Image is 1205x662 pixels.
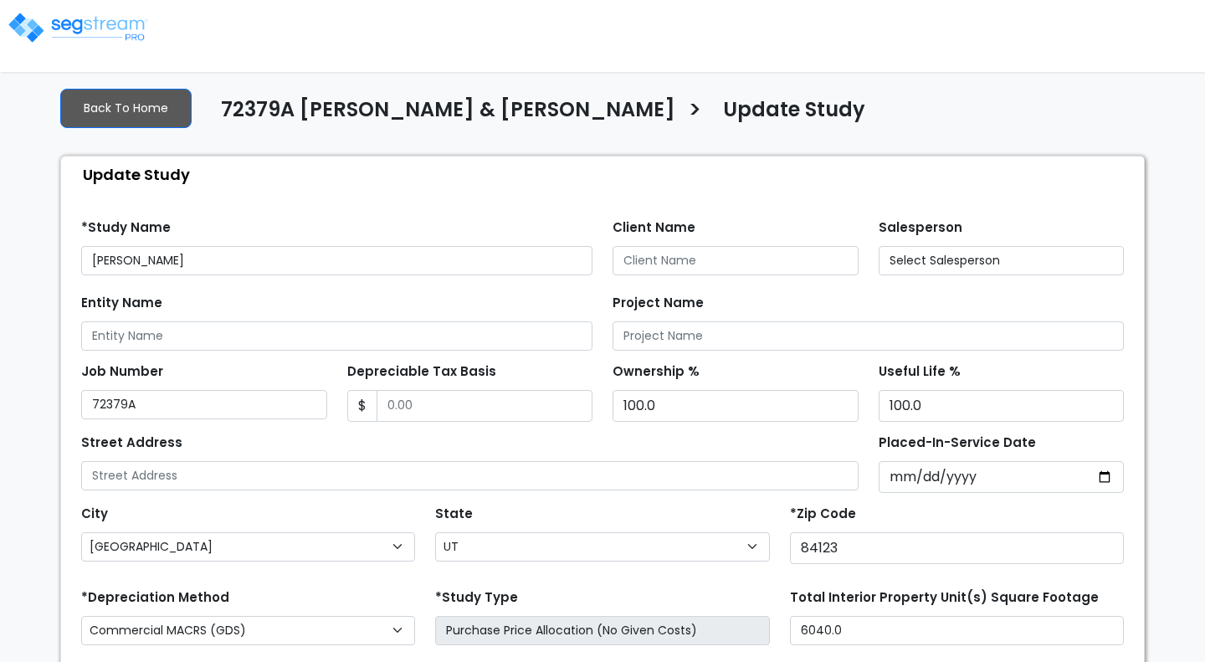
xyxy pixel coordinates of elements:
a: 72379A [PERSON_NAME] & [PERSON_NAME] [208,98,675,133]
input: Client Name [613,246,859,275]
input: Ownership [613,390,859,422]
label: Placed-In-Service Date [879,434,1036,453]
input: 0.00 [377,390,593,422]
label: *Study Type [435,588,518,608]
label: Depreciable Tax Basis [347,362,496,382]
div: Update Study [69,157,1144,192]
label: Total Interior Property Unit(s) Square Footage [790,588,1099,608]
label: *Zip Code [790,505,856,524]
h4: Update Study [723,98,865,126]
label: City [81,505,108,524]
label: Ownership % [613,362,700,382]
label: *Depreciation Method [81,588,229,608]
input: Project Name [613,321,1124,351]
label: Entity Name [81,294,162,313]
h3: > [688,96,702,129]
input: Zip Code [790,532,1124,564]
h4: 72379A [PERSON_NAME] & [PERSON_NAME] [221,98,675,126]
a: Back To Home [60,89,192,128]
input: Street Address [81,461,859,490]
input: Depreciation [879,390,1125,422]
input: Entity Name [81,321,592,351]
label: Salesperson [879,218,962,238]
span: $ [347,390,377,422]
label: Project Name [613,294,704,313]
img: logo_pro_r.png [7,11,149,44]
a: Update Study [710,98,865,133]
label: Street Address [81,434,182,453]
label: Job Number [81,362,163,382]
label: State [435,505,473,524]
label: *Study Name [81,218,171,238]
label: Client Name [613,218,695,238]
input: total square foot [790,616,1124,645]
label: Useful Life % [879,362,961,382]
input: Study Name [81,246,592,275]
